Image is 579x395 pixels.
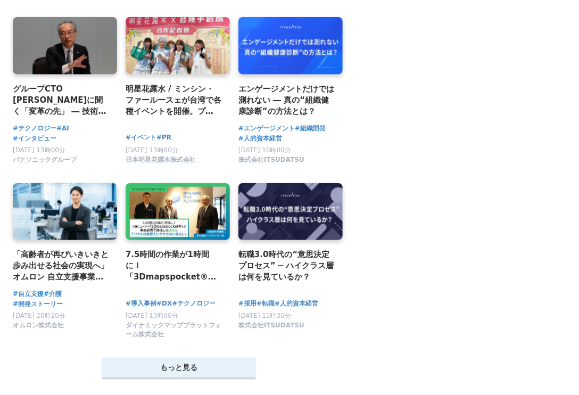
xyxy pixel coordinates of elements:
[275,299,318,309] a: #人的資本経営
[126,159,196,166] a: 日本明星花露水株式会社
[126,146,178,154] span: [DATE] 13時00分
[238,134,282,144] a: #人的資本経営
[126,249,221,283] a: 7.5時間の作業が1時間に！「3Dmapspocket®」が事故調査で達成した成果とデジタル技術導入にかかせない視点とは
[126,321,221,339] span: ダイナミックマッププラットフォーム株式会社
[238,159,304,166] a: 株式会社ITSUDATSU
[172,299,216,309] a: #テクノロジー
[238,321,304,330] span: 株式会社ITSUDATSU
[238,249,334,283] a: 転職3.0時代の“意思決定プロセス” ─ ハイクラス層は何を見ているか？
[156,299,172,309] a: #DX
[44,289,62,299] a: #介護
[13,124,56,134] a: #テクノロジー
[126,333,221,341] a: ダイナミックマッププラットフォーム株式会社
[13,312,65,319] span: [DATE] 20時20分
[238,146,291,154] span: [DATE] 10時00分
[238,324,304,332] a: 株式会社ITSUDATSU
[238,312,291,319] span: [DATE] 11時30分
[238,299,257,309] a: #採用
[238,124,295,134] a: #エンゲージメント
[13,299,63,309] a: #開発ストーリー
[13,155,77,164] span: パナソニックグループ
[13,249,109,283] a: 「高齢者が再びいきいきと歩み出せる社会の実現へ」オムロン 自立支援事業のサービス
[126,299,156,309] a: #導入事例
[295,124,326,134] a: #組織開発
[13,134,56,144] a: #インタビュー
[238,155,304,164] span: 株式会社ITSUDATSU
[13,321,64,330] span: オムロン株式会社
[126,83,221,118] a: 明星花露水 / ミンシン・ファールースェが台湾で各種イベントを開催。プロ野球 台鋼ホークスvs 統一ライオンズ戦で明星花露水Dayを開催、[GEOGRAPHIC_DATA]店での記者会見
[13,289,44,299] a: #自立支援
[126,155,196,164] span: 日本明星花露水株式会社
[156,133,171,143] a: #PR
[102,358,255,378] button: もっと見る
[257,299,275,309] a: #転職
[13,83,109,118] a: グループCTO [PERSON_NAME]に聞く「変革の先」 ― 技術[PERSON_NAME]ビジョンの進捗と次代への羅針盤
[13,324,64,332] a: オムロン株式会社
[126,312,178,319] span: [DATE] 13時00分
[13,146,65,154] span: [DATE] 13時00分
[126,133,156,143] a: #イベント
[13,159,77,166] a: パナソニックグループ
[238,83,334,118] a: エンゲージメントだけでは測れない ― 真の“組織健康診断”の方法とは？
[56,124,69,134] a: #AI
